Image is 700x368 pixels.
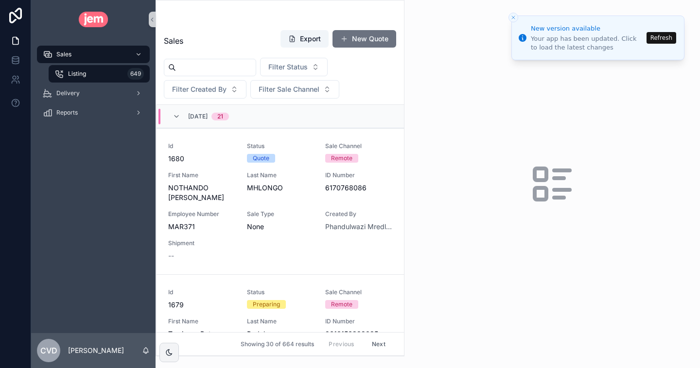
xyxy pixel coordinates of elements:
span: Filter Sale Channel [259,84,319,94]
button: Select Button [164,80,246,99]
span: Sale Channel [325,142,392,150]
a: Sales [37,46,150,63]
button: Next [365,336,392,351]
span: Showing 30 of 664 results [241,340,314,348]
button: Close toast [508,13,518,22]
span: 1679 [168,300,235,310]
button: Refresh [647,32,676,44]
span: 6170768086 [325,183,392,193]
span: Sale Channel [325,288,392,296]
span: -- [168,251,174,261]
span: Shipment [168,239,235,247]
span: 9610156292085 [325,329,392,339]
span: Filter Created By [172,84,227,94]
p: [PERSON_NAME] [68,346,124,355]
span: First Name [168,318,235,325]
div: Remote [331,154,352,163]
span: MHLONGO [247,183,314,193]
span: Reports [56,109,78,117]
span: Listing [68,70,86,78]
button: Select Button [260,58,328,76]
img: App logo [79,12,108,27]
span: Employee Number [168,210,235,218]
span: Last Name [247,171,314,179]
span: 1680 [168,154,235,164]
span: Cvd [40,345,57,356]
span: None [247,222,314,232]
span: Radebe [247,329,314,339]
div: New version available [531,24,644,33]
span: Created By [325,210,392,218]
span: First Name [168,171,235,179]
a: Id1680StatusQuoteSale ChannelRemoteFirst NameNOTHANDO [PERSON_NAME]Last NameMHLONGOID Number61707... [157,128,404,274]
div: 21 [217,113,223,120]
div: 649 [127,68,144,80]
button: New Quote [332,30,396,48]
button: Export [280,30,329,48]
span: Filter Status [268,62,308,72]
div: Your app has been updated. Click to load the latest changes [531,34,644,52]
span: Id [168,142,235,150]
div: Remote [331,300,352,309]
a: Phandulwazi Mredlana [325,222,392,232]
span: ID Number [325,318,392,325]
span: NOTHANDO [PERSON_NAME] [168,183,235,202]
div: Preparing [253,300,280,309]
span: Status [247,288,314,296]
span: Sale Type [247,210,314,218]
span: MAR371 [168,222,235,232]
span: Sales [56,50,71,58]
span: Status [247,142,314,150]
a: Reports [37,104,150,121]
span: ID Number [325,171,392,179]
a: Delivery [37,84,150,102]
span: Id [168,288,235,296]
button: Select Button [250,80,339,99]
span: Sales [164,35,183,47]
div: scrollable content [31,39,156,134]
span: Tumisane Petrus [168,329,235,339]
div: Quote [253,154,269,163]
span: Delivery [56,89,80,97]
a: Listing649 [49,65,150,83]
span: [DATE] [188,113,208,120]
span: Last Name [247,318,314,325]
